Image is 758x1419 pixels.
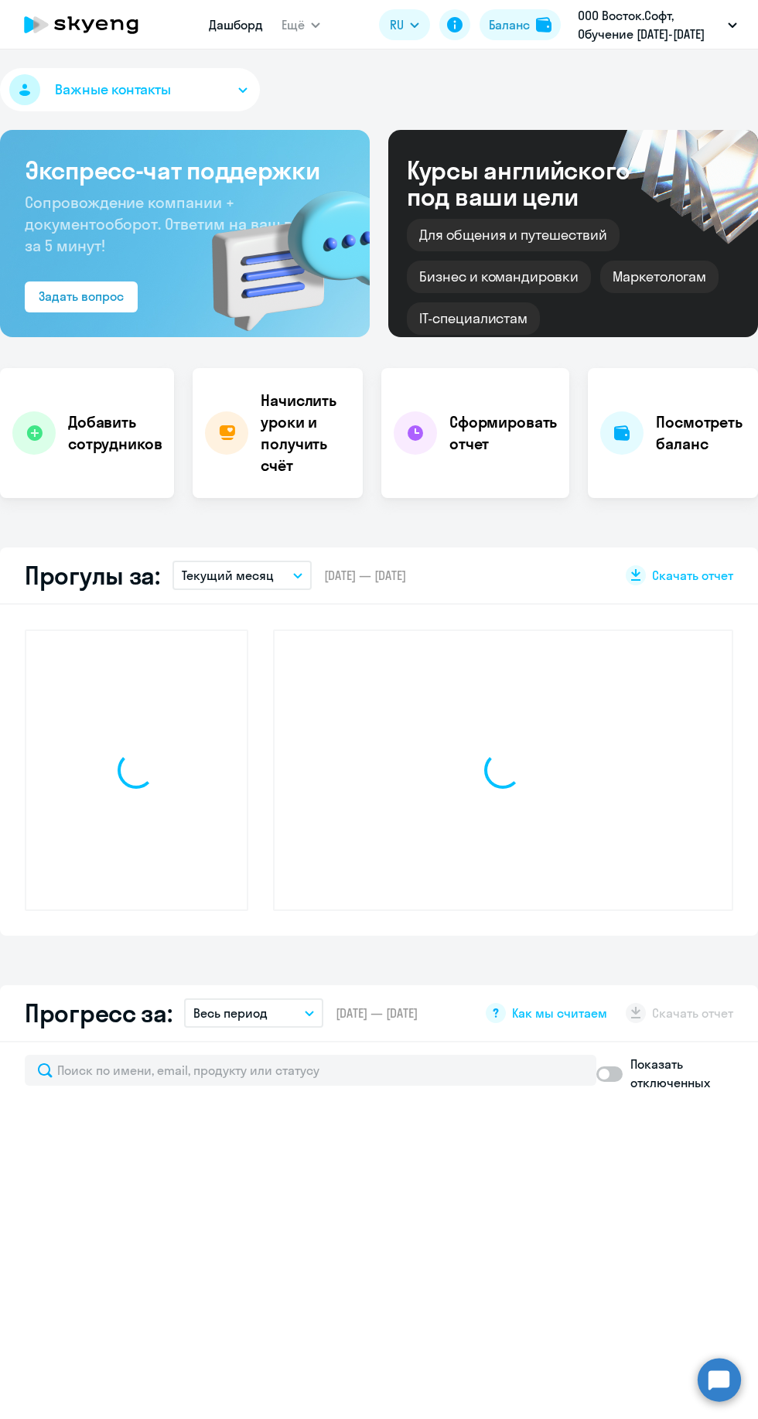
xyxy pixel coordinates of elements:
[407,157,671,210] div: Курсы английского под ваши цели
[512,1005,607,1022] span: Как мы считаем
[193,1004,268,1022] p: Весь период
[407,219,620,251] div: Для общения и путешествий
[25,1055,596,1086] input: Поиск по имени, email, продукту или статусу
[282,15,305,34] span: Ещё
[600,261,719,293] div: Маркетологам
[182,566,274,585] p: Текущий месяц
[407,302,540,335] div: IT-специалистам
[480,9,561,40] button: Балансbalance
[25,560,160,591] h2: Прогулы за:
[536,17,551,32] img: balance
[184,998,323,1028] button: Весь период
[324,567,406,584] span: [DATE] — [DATE]
[449,411,557,455] h4: Сформировать отчет
[172,561,312,590] button: Текущий месяц
[379,9,430,40] button: RU
[209,17,263,32] a: Дашборд
[489,15,530,34] div: Баланс
[578,6,722,43] p: ООО Восток.Софт, Обучение [DATE]-[DATE]
[282,9,320,40] button: Ещё
[570,6,745,43] button: ООО Восток.Софт, Обучение [DATE]-[DATE]
[25,193,338,255] span: Сопровождение компании + документооборот. Ответим на ваш вопрос за 5 минут!
[656,411,746,455] h4: Посмотреть баланс
[68,411,162,455] h4: Добавить сотрудников
[261,390,350,476] h4: Начислить уроки и получить счёт
[55,80,171,100] span: Важные контакты
[652,567,733,584] span: Скачать отчет
[39,287,124,305] div: Задать вопрос
[390,15,404,34] span: RU
[336,1005,418,1022] span: [DATE] — [DATE]
[630,1055,733,1092] p: Показать отключенных
[25,155,345,186] h3: Экспресс-чат поддержки
[25,281,138,312] button: Задать вопрос
[25,998,172,1028] h2: Прогресс за:
[407,261,591,293] div: Бизнес и командировки
[189,163,370,337] img: bg-img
